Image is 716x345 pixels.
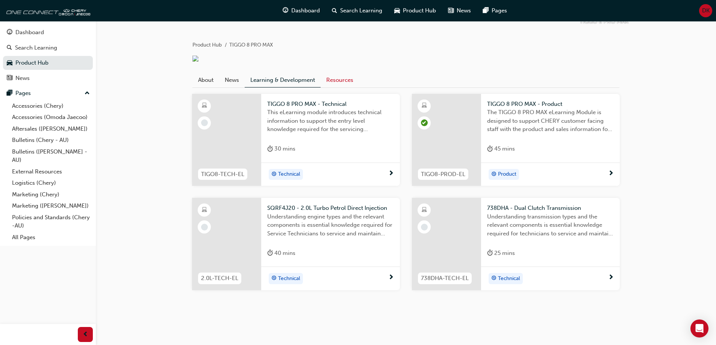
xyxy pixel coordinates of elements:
[580,17,628,26] p: TIGGO 8 PRO MAX
[201,224,208,231] span: learningRecordVerb_NONE-icon
[267,108,394,134] span: This eLearning module introduces technical information to support the entry level knowledge requi...
[412,198,620,290] a: 738DHA-TECH-EL738DHA - Dual Clutch TransmissionUnderstanding transmission types and the relevant ...
[192,56,198,62] img: a12eea1d-202b-43a8-b4e7-298da3bf3f74.png
[403,6,436,15] span: Product Hub
[442,3,477,18] a: news-iconNews
[9,111,93,123] a: Accessories (Omoda Jaecoo)
[15,44,57,52] div: Search Learning
[487,144,515,154] div: 45 mins
[271,274,277,283] span: target-icon
[422,101,427,111] span: learningResourceType_ELEARNING-icon
[3,71,93,85] a: News
[477,3,513,18] a: pages-iconPages
[202,101,207,111] span: learningResourceType_ELEARNING-icon
[9,212,93,232] a: Policies and Standards (Chery -AU)
[271,170,277,179] span: target-icon
[608,274,614,281] span: next-icon
[277,3,326,18] a: guage-iconDashboard
[9,200,93,212] a: Marketing ([PERSON_NAME])
[267,144,295,154] div: 30 mins
[229,41,273,50] li: TIGGO 8 PRO MAX
[7,45,12,51] span: search-icon
[457,6,471,15] span: News
[192,42,222,48] a: Product Hub
[3,24,93,86] button: DashboardSearch LearningProduct HubNews
[85,89,90,98] span: up-icon
[7,60,12,66] span: car-icon
[421,170,465,179] span: TIGO8-PROD-EL
[15,74,30,83] div: News
[491,274,497,283] span: target-icon
[690,319,708,337] div: Open Intercom Messenger
[245,73,321,87] a: Learning & Development
[9,177,93,189] a: Logistics (Chery)
[7,29,12,36] span: guage-icon
[7,90,12,97] span: pages-icon
[3,41,93,55] a: Search Learning
[491,170,497,179] span: target-icon
[421,274,469,283] span: 738DHA-TECH-EL
[15,89,31,98] div: Pages
[9,134,93,146] a: Bulletins (Chery - AU)
[9,123,93,135] a: Aftersales ([PERSON_NAME])
[15,28,44,37] div: Dashboard
[267,249,295,258] div: 40 mins
[267,144,273,154] span: duration-icon
[219,73,245,87] a: News
[421,119,428,126] span: learningRecordVerb_PASS-icon
[201,274,238,283] span: 2.0L-TECH-EL
[332,6,337,15] span: search-icon
[267,100,394,108] span: TIGGO 8 PRO MAX - Technical
[291,6,320,15] span: Dashboard
[4,3,90,18] img: oneconnect
[7,75,12,82] span: news-icon
[487,249,515,258] div: 25 mins
[3,86,93,100] button: Pages
[3,26,93,39] a: Dashboard
[83,330,88,339] span: prev-icon
[202,205,207,215] span: learningResourceType_ELEARNING-icon
[192,94,400,186] a: TIGO8-TECH-ELTIGGO 8 PRO MAX - TechnicalThis eLearning module introduces technical information to...
[9,100,93,112] a: Accessories (Chery)
[267,204,394,212] span: SQRF4J20 - 2.0L Turbo Petrol Direct Injection
[201,119,208,126] span: learningRecordVerb_NONE-icon
[487,144,493,154] span: duration-icon
[9,166,93,178] a: External Resources
[388,274,394,281] span: next-icon
[498,170,516,179] span: Product
[412,94,620,186] a: TIGO8-PROD-ELTIGGO 8 PRO MAX - ProductThe TIGGO 8 PRO MAX eLearning Module is designed to support...
[9,146,93,166] a: Bulletins ([PERSON_NAME] - AU)
[422,205,427,215] span: learningResourceType_ELEARNING-icon
[487,212,614,238] span: Understanding transmission types and the relevant components is essential knowledge required for ...
[340,6,382,15] span: Search Learning
[9,232,93,243] a: All Pages
[201,170,244,179] span: TIGO8-TECH-EL
[192,73,219,87] a: About
[699,4,712,17] button: DK
[498,274,520,283] span: Technical
[267,249,273,258] span: duration-icon
[283,6,288,15] span: guage-icon
[278,274,300,283] span: Technical
[9,189,93,200] a: Marketing (Chery)
[487,100,614,108] span: TIGGO 8 PRO MAX - Product
[394,6,400,15] span: car-icon
[421,224,428,231] span: learningRecordVerb_NONE-icon
[487,249,493,258] span: duration-icon
[278,170,300,179] span: Technical
[448,6,454,15] span: news-icon
[388,170,394,177] span: next-icon
[487,108,614,134] span: The TIGGO 8 PRO MAX eLearning Module is designed to support CHERY customer facing staff with the ...
[192,198,400,290] a: 2.0L-TECH-ELSQRF4J20 - 2.0L Turbo Petrol Direct InjectionUnderstanding engine types and the relev...
[702,6,710,15] span: DK
[3,56,93,70] a: Product Hub
[483,6,489,15] span: pages-icon
[267,212,394,238] span: Understanding engine types and the relevant components is essential knowledge required for Servic...
[487,204,614,212] span: 738DHA - Dual Clutch Transmission
[321,73,359,87] a: Resources
[608,170,614,177] span: next-icon
[326,3,388,18] a: search-iconSearch Learning
[492,6,507,15] span: Pages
